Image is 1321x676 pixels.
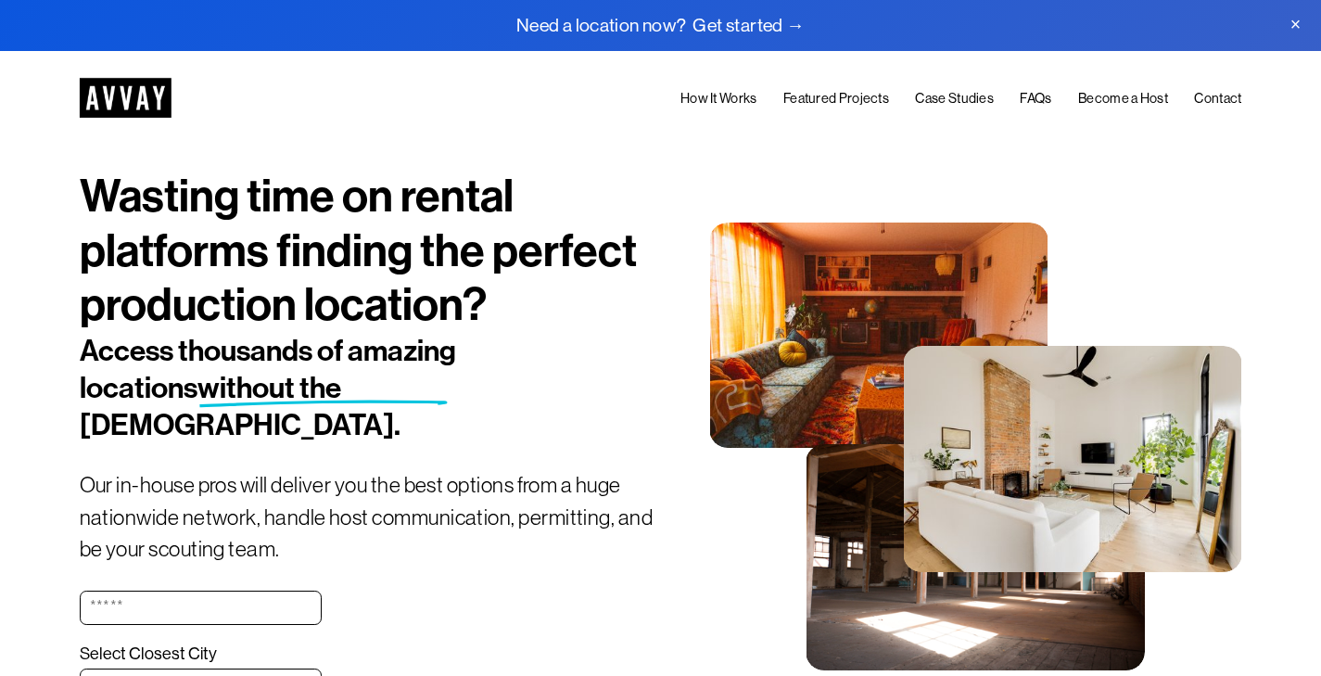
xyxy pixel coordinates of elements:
[80,371,400,442] span: without the [DEMOGRAPHIC_DATA].
[1078,87,1168,110] a: Become a Host
[1020,87,1051,110] a: FAQs
[680,87,757,110] a: How It Works
[783,87,889,110] a: Featured Projects
[80,170,661,334] h1: Wasting time on rental platforms finding the perfect production location?
[80,469,661,566] p: Our in-house pros will deliver you the best options from a huge nationwide network, handle host c...
[80,78,171,118] img: AVVAY - The First Nationwide Location Scouting Co.
[1194,87,1241,110] a: Contact
[80,644,217,665] span: Select Closest City
[915,87,994,110] a: Case Studies
[80,333,565,444] h2: Access thousands of amazing locations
